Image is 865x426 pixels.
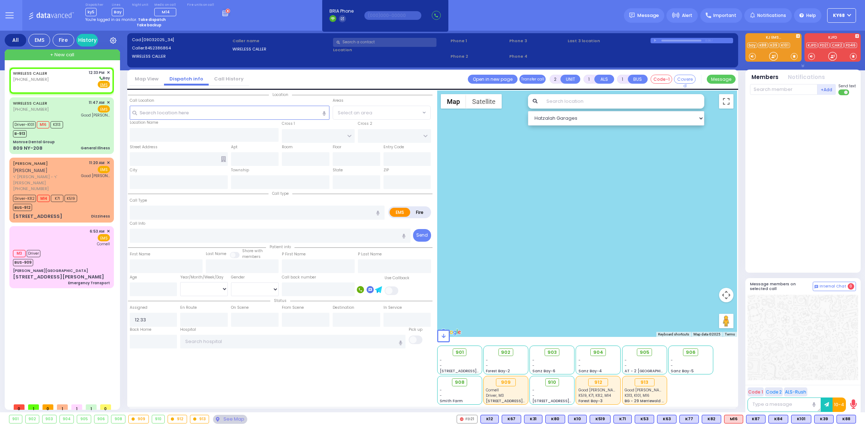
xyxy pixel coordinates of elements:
span: 0 [100,404,111,410]
label: Dispatcher [85,3,103,7]
label: Gender [231,275,245,280]
span: ✕ [107,100,110,106]
div: EMS [28,34,50,47]
img: Logo [28,11,76,20]
span: You're logged in as monitor. [85,17,137,22]
input: Search hospital [180,335,405,348]
div: K10 [568,415,587,423]
span: - [671,363,673,368]
div: K39 [814,415,834,423]
input: Search a contact [333,38,436,47]
span: [STREET_ADDRESS][PERSON_NAME] [440,368,508,374]
span: + New call [50,51,74,58]
a: CAR2 [830,43,844,48]
span: ✕ [107,228,110,234]
label: Fire units on call [187,3,214,7]
a: Open in new page [468,75,518,84]
div: 913 [635,378,655,386]
a: KJFD [806,43,818,48]
div: Emergency Transport [68,280,110,286]
a: Dispatch info [164,75,209,82]
div: [PERSON_NAME][GEOGRAPHIC_DATA] [13,268,88,273]
img: message.svg [629,13,635,18]
span: 910 [548,379,556,386]
a: K39 [769,43,779,48]
h5: Message members on selected call [750,282,813,291]
label: Age [130,275,137,280]
div: ALS [724,415,743,423]
label: On Scene [231,305,249,311]
span: 908 [455,379,465,386]
label: Last 3 location [568,38,650,44]
span: - [532,357,534,363]
label: P First Name [282,251,306,257]
span: members [242,254,261,259]
span: K71 [51,195,63,202]
div: 913 [190,415,209,423]
div: 905 [77,415,91,423]
span: Forest Bay-3 [578,398,603,404]
span: Driver-K101 [13,121,36,128]
span: M14 [162,9,170,15]
span: [STREET_ADDRESS][PERSON_NAME] [486,398,554,404]
span: ky68 [833,12,845,19]
label: Call Location [130,98,154,104]
button: Show street map [441,94,466,109]
span: Cornell [97,241,110,247]
label: Entry Code [383,144,404,150]
div: K84 [768,415,788,423]
span: 901 [456,349,464,356]
span: Bay [112,8,124,16]
span: BRIA Phone [329,8,354,14]
span: - [440,357,442,363]
label: Night unit [132,3,148,7]
label: Caller: [132,45,230,51]
span: B-913 [13,130,27,137]
label: P Last Name [358,251,382,257]
span: Patient info [266,244,294,250]
div: BLS [480,415,499,423]
span: 905 [640,349,649,356]
label: Location [333,47,448,53]
a: Map View [129,75,164,82]
span: BUS-912 [13,204,32,211]
button: Members [751,73,778,82]
span: Other building occupants [221,156,226,162]
div: BLS [613,415,632,423]
button: ky68 [827,8,856,23]
button: +Add [817,84,836,95]
span: Good Sam [81,173,110,179]
button: Show satellite imagery [466,94,502,109]
div: BLS [545,415,565,423]
button: ALS [594,75,614,84]
input: (000)000-00000 [364,11,421,20]
div: Year/Month/Week/Day [180,275,228,280]
button: Internal Chat 0 [813,282,856,291]
span: M16 [37,121,49,128]
span: Driver-K82 [13,195,36,202]
div: 908 [111,415,125,423]
label: ZIP [383,167,389,173]
span: 904 [593,349,603,356]
button: Transfer call [519,75,546,84]
span: Call type [269,191,292,196]
label: Room [282,144,293,150]
button: Drag Pegman onto the map to open Street View [719,314,733,328]
a: K101 [780,43,790,48]
input: Search member [750,84,817,95]
span: - [486,363,488,368]
span: - [578,357,581,363]
span: - [532,393,534,398]
a: FD46 [844,43,857,48]
span: Bay [98,75,110,81]
button: Code-1 [651,75,672,84]
span: 0 [43,404,53,410]
label: Fire [410,208,430,217]
button: Notifications [788,73,825,82]
div: General Illness [81,145,110,151]
label: Township [231,167,249,173]
span: 902 [501,349,510,356]
label: Street Address [130,144,158,150]
span: - [578,363,581,368]
span: K313, K101, M16 [625,393,649,398]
